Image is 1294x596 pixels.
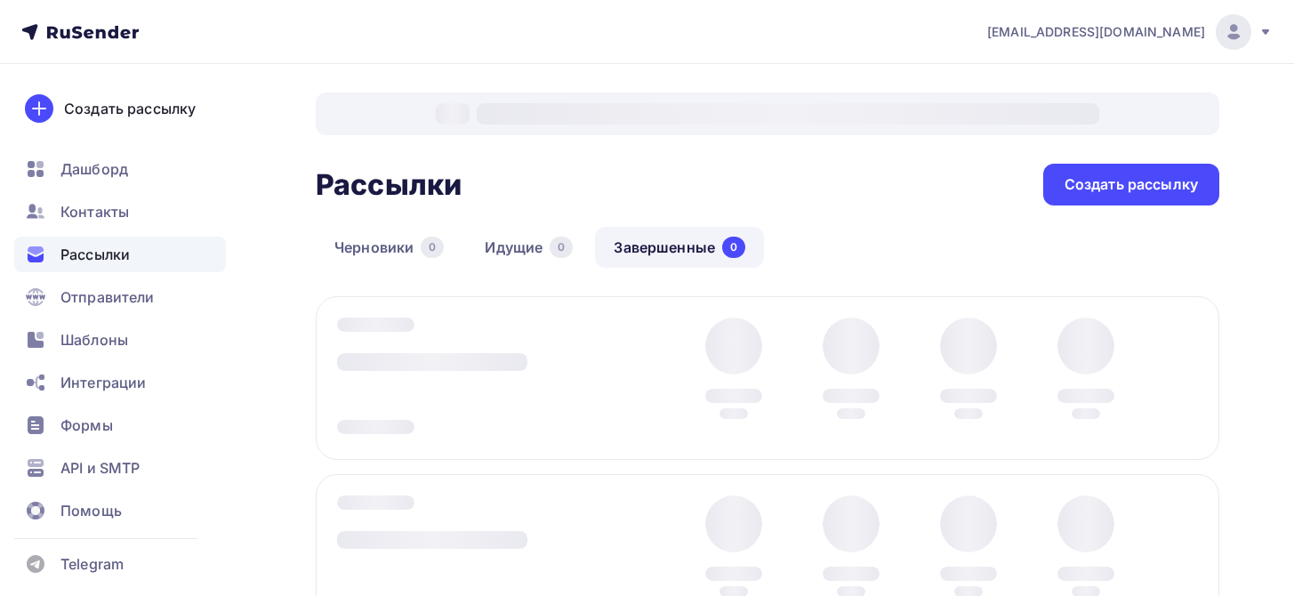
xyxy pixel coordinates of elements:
[466,227,591,268] a: Идущие0
[60,286,155,308] span: Отправители
[1065,174,1198,195] div: Создать рассылку
[14,407,226,443] a: Формы
[60,372,146,393] span: Интеграции
[60,415,113,436] span: Формы
[316,227,462,268] a: Черновики0
[14,151,226,187] a: Дашборд
[316,167,462,203] h2: Рассылки
[60,553,124,575] span: Telegram
[595,227,764,268] a: Завершенные0
[14,237,226,272] a: Рассылки
[14,322,226,358] a: Шаблоны
[60,457,140,479] span: API и SMTP
[60,158,128,180] span: Дашборд
[987,23,1205,41] span: [EMAIL_ADDRESS][DOMAIN_NAME]
[14,279,226,315] a: Отправители
[60,244,130,265] span: Рассылки
[60,329,128,350] span: Шаблоны
[550,237,573,258] div: 0
[421,237,444,258] div: 0
[987,14,1273,50] a: [EMAIL_ADDRESS][DOMAIN_NAME]
[14,194,226,230] a: Контакты
[722,237,745,258] div: 0
[64,98,196,119] div: Создать рассылку
[60,500,122,521] span: Помощь
[60,201,129,222] span: Контакты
